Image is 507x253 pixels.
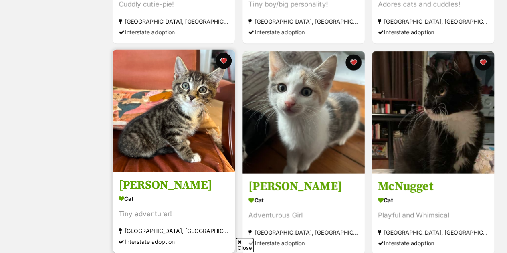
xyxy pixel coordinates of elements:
h3: McNugget [378,179,488,194]
div: Cat [119,192,229,204]
a: [PERSON_NAME] Cat Tiny adventurer! [GEOGRAPHIC_DATA], [GEOGRAPHIC_DATA] Interstate adoption favou... [113,171,235,253]
h3: [PERSON_NAME] [119,177,229,192]
div: [GEOGRAPHIC_DATA], [GEOGRAPHIC_DATA] [378,227,488,237]
div: [GEOGRAPHIC_DATA], [GEOGRAPHIC_DATA] [119,16,229,26]
img: Bernard [113,49,235,172]
div: Playful and Whimsical [378,210,488,221]
div: [GEOGRAPHIC_DATA], [GEOGRAPHIC_DATA] [248,227,359,237]
div: Interstate adoption [119,26,229,37]
div: Cat [378,194,488,206]
img: Emma [242,51,365,173]
div: Interstate adoption [248,237,359,248]
div: [GEOGRAPHIC_DATA], [GEOGRAPHIC_DATA] [248,16,359,26]
button: favourite [345,54,361,70]
div: Interstate adoption [378,237,488,248]
div: [GEOGRAPHIC_DATA], [GEOGRAPHIC_DATA] [378,16,488,26]
span: Close [236,238,254,252]
button: favourite [216,53,232,69]
div: Tiny adventurer! [119,208,229,219]
h3: [PERSON_NAME] [248,179,359,194]
div: Interstate adoption [378,26,488,37]
div: [GEOGRAPHIC_DATA], [GEOGRAPHIC_DATA] [119,225,229,236]
button: favourite [475,54,491,70]
div: Adventurous Girl [248,210,359,221]
div: Interstate adoption [248,26,359,37]
div: Interstate adoption [119,236,229,247]
img: McNugget [372,51,494,173]
div: Cat [248,194,359,206]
